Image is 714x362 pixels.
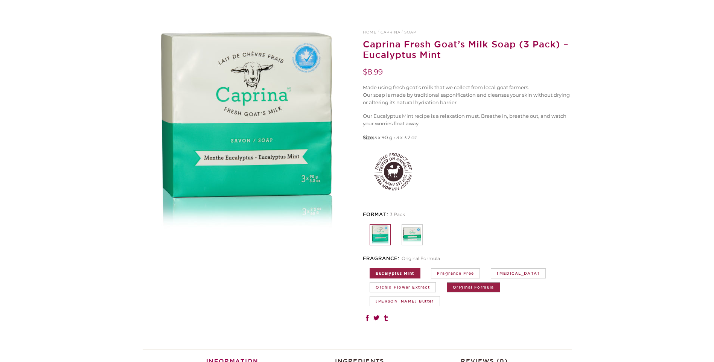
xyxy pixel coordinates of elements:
span: Eucalyptus Mint [370,268,420,278]
bdi: 8.99 [363,67,383,76]
h1: Caprina Fresh Goat’s Milk Soap (3 Pack) – Eucalyptus Mint [363,39,572,60]
span: Original Formula [402,256,440,261]
a: Orchid Flower Extract [370,282,436,292]
span: / [402,28,403,35]
a: Share on Twitter [373,315,379,322]
strong: Size: [363,134,374,140]
a: Share on Facebook [364,315,370,322]
span: : [398,256,400,261]
span: / [378,28,379,35]
strong: Fragrance [363,256,398,261]
span: 3 Pack [390,211,405,217]
strong: Format [363,211,387,217]
a: Soap [404,29,416,36]
span: : [387,211,388,217]
p: 3 x 90 g • 3 x 3.2 oz [363,134,572,141]
img: goat milk bar soap eucalyptus mint [143,24,352,233]
img: goat milk soap eucalyptus mint [402,225,422,245]
a: Original Formula [447,282,500,292]
a: Share on Tumblr [383,315,389,322]
span: $ [363,68,367,76]
img: goat milk bar soap eucalyptus mint [370,225,390,245]
a: Caprina Fresh Goat's Milk Soap - Eucalyptus Mint [402,224,423,245]
a: [MEDICAL_DATA] [491,268,546,278]
a: Caprina [381,29,400,36]
a: Home [363,29,377,36]
p: Made using fresh goat’s milk that we collect from local goat farmers. Our soap is made by traditi... [363,84,572,106]
a: [PERSON_NAME] Butter [370,296,440,306]
p: Our Eucalyptus Mint recipe is a relaxation must. Breathe in, breathe out, and watch your worries ... [363,112,572,127]
a: Fragrance Free [431,268,480,278]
